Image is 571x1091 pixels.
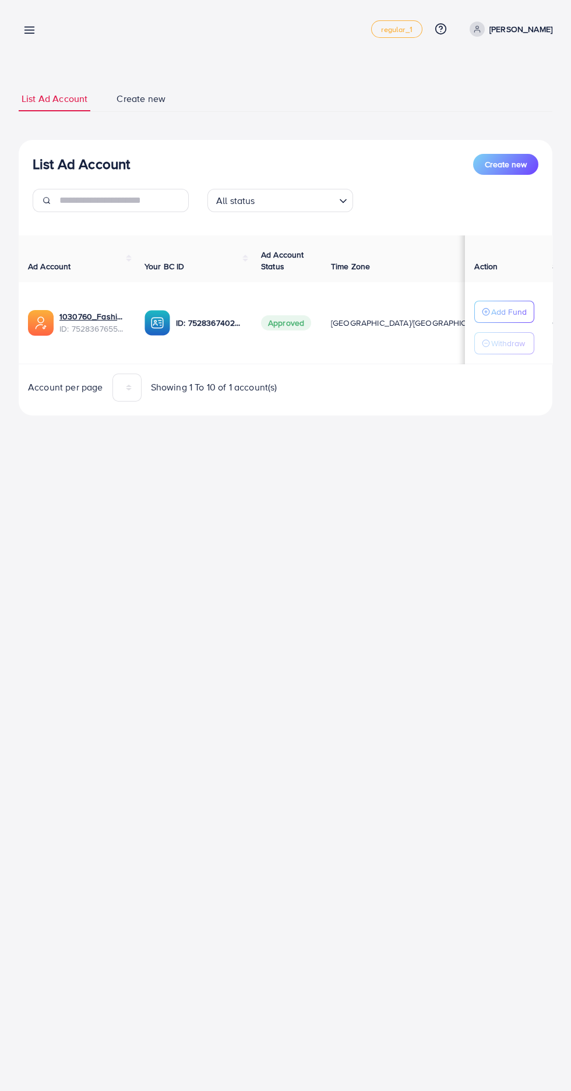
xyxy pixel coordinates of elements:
div: Search for option [207,189,353,212]
a: 1030760_Fashion Rose_1752834697540 [59,311,126,322]
p: Add Fund [491,305,527,319]
div: <span class='underline'>1030760_Fashion Rose_1752834697540</span></br>7528367655024508945 [59,311,126,335]
button: Add Fund [474,301,534,323]
img: ic-ads-acc.e4c84228.svg [28,310,54,336]
span: Your BC ID [144,261,185,272]
span: Showing 1 To 10 of 1 account(s) [151,381,277,394]
span: Account per page [28,381,103,394]
a: regular_1 [371,20,422,38]
span: Action [474,261,498,272]
input: Search for option [259,190,334,209]
span: [GEOGRAPHIC_DATA]/[GEOGRAPHIC_DATA] [331,317,493,329]
span: regular_1 [381,26,412,33]
h3: List Ad Account [33,156,130,173]
iframe: Chat [521,1039,562,1082]
img: ic-ba-acc.ded83a64.svg [144,310,170,336]
button: Create new [473,154,538,175]
span: Time Zone [331,261,370,272]
span: Create new [117,92,165,105]
span: Ad Account [28,261,71,272]
span: All status [214,192,258,209]
a: [PERSON_NAME] [465,22,552,37]
button: Withdraw [474,332,534,354]
span: Ad Account Status [261,249,304,272]
span: List Ad Account [22,92,87,105]
span: ID: 7528367655024508945 [59,323,126,335]
p: ID: 7528367402921476112 [176,316,242,330]
p: [PERSON_NAME] [489,22,552,36]
p: Withdraw [491,336,525,350]
span: Approved [261,315,311,330]
span: Create new [485,159,527,170]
